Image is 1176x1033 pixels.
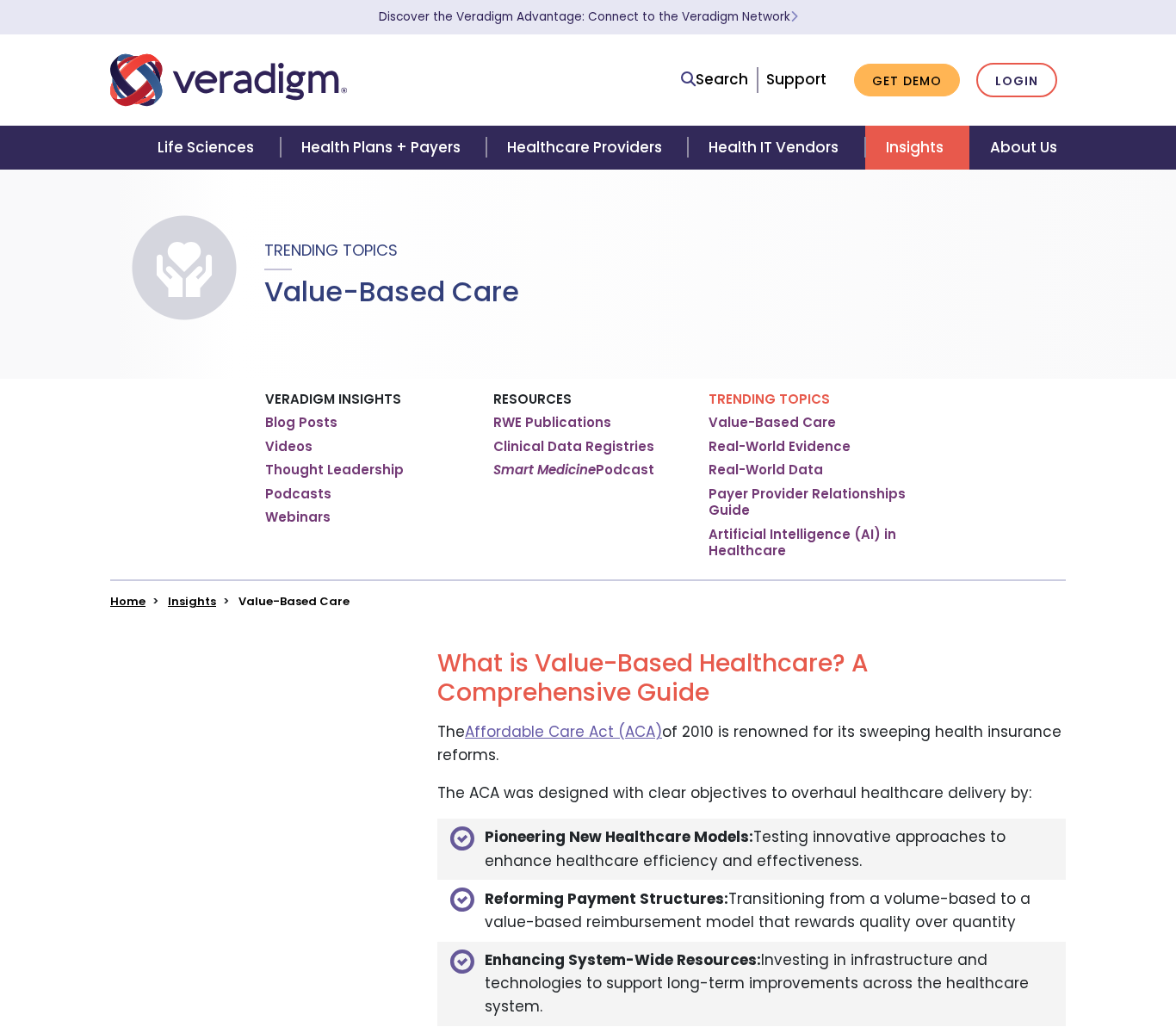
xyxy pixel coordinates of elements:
a: Podcasts [265,486,331,503]
a: Search [681,68,748,91]
a: RWE Publications [493,414,611,431]
a: Value-Based Care [709,414,836,431]
p: The ACA was designed with clear objectives to overhaul healthcare delivery by: [437,782,1066,805]
a: Support [766,69,826,90]
a: Life Sciences [137,126,280,170]
img: Veradigm logo [110,52,347,108]
p: The of 2010 is renowned for its sweeping health insurance reforms. [437,721,1066,767]
b: Pioneering New Healthcare Models: [485,826,753,847]
a: Health IT Vendors [688,126,864,170]
span: Trending Topics [264,239,398,261]
h1: Value-Based Care [264,275,519,308]
h2: What is Value-Based Healthcare? A Comprehensive Guide [437,649,1066,707]
span: Learn More [790,9,798,25]
a: Home [110,593,145,609]
li: Investing in infrastructure and technologies to support long-term improvements across the healthc... [437,942,1066,1027]
a: Health Plans + Payers [281,126,486,170]
a: Clinical Data Registries [493,438,654,455]
a: Thought Leadership [265,461,404,479]
a: Artificial Intelligence (AI) in Healthcare [709,526,911,560]
a: About Us [969,126,1078,170]
li: Testing innovative approaches to enhance healthcare efficiency and effectiveness. [437,819,1066,880]
a: Login [976,63,1057,98]
a: Blog Posts [265,414,337,431]
a: Insights [168,593,216,609]
a: Payer Provider Relationships Guide [709,486,911,519]
li: Transitioning from a volume-based to a value-based reimbursement model that rewards quality over ... [437,880,1066,941]
b: Reforming Payment Structures: [485,888,728,909]
a: Smart MedicinePodcast [493,461,654,479]
a: Webinars [265,509,331,526]
a: Affordable Care Act (ACA) [465,721,662,742]
a: Get Demo [854,64,960,97]
a: Real-World Evidence [709,438,851,455]
em: Smart Medicine [493,461,596,479]
b: Enhancing System-Wide Resources: [485,949,761,970]
a: Videos [265,438,313,455]
a: Real-World Data [709,461,823,479]
a: Healthcare Providers [486,126,688,170]
a: Discover the Veradigm Advantage: Connect to the Veradigm NetworkLearn More [379,9,798,25]
a: Insights [865,126,969,170]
